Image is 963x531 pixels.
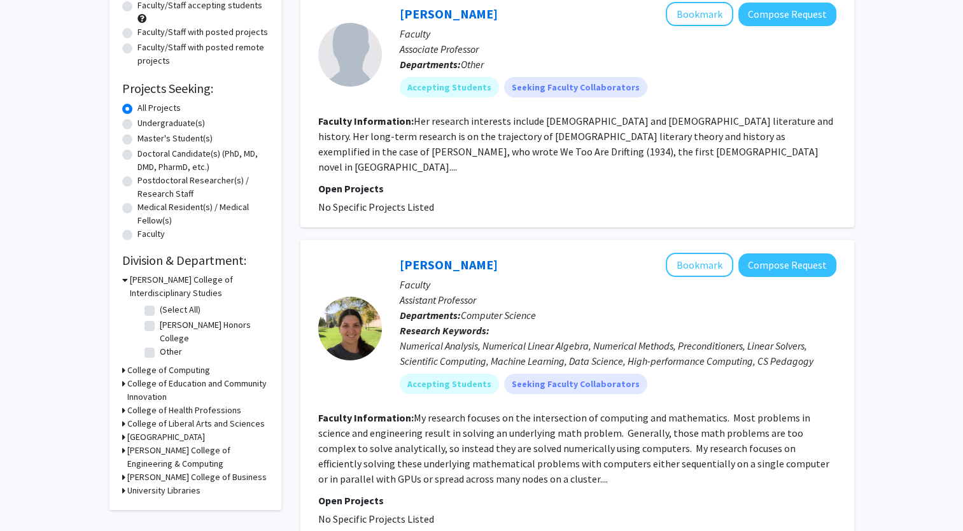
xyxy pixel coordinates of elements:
[127,404,241,417] h3: College of Health Professions
[122,253,269,268] h2: Division & Department:
[318,493,836,508] p: Open Projects
[318,115,833,173] fg-read-more: Her research interests include [DEMOGRAPHIC_DATA] and [DEMOGRAPHIC_DATA] literature and history. ...
[137,25,268,39] label: Faculty/Staff with posted projects
[160,303,200,316] label: (Select All)
[127,430,205,444] h3: [GEOGRAPHIC_DATA]
[400,26,836,41] p: Faculty
[127,377,269,404] h3: College of Education and Community Innovation
[461,309,536,322] span: Computer Science
[504,374,647,394] mat-chip: Seeking Faculty Collaborators
[130,273,269,300] h3: [PERSON_NAME] College of Interdisciplinary Studies
[318,115,414,127] b: Faculty Information:
[318,513,434,525] span: No Specific Projects Listed
[400,324,489,337] b: Research Keywords:
[318,181,836,196] p: Open Projects
[137,101,181,115] label: All Projects
[400,277,836,292] p: Faculty
[127,417,265,430] h3: College of Liberal Arts and Sciences
[400,77,499,97] mat-chip: Accepting Students
[127,471,267,484] h3: [PERSON_NAME] College of Business
[160,345,182,358] label: Other
[137,41,269,67] label: Faculty/Staff with posted remote projects
[400,257,498,273] a: [PERSON_NAME]
[666,2,733,26] button: Add Danielle DeMuth to Bookmarks
[137,227,165,241] label: Faculty
[137,147,269,174] label: Doctoral Candidate(s) (PhD, MD, DMD, PharmD, etc.)
[400,292,836,308] p: Assistant Professor
[10,474,54,521] iframe: Chat
[318,411,829,485] fg-read-more: My research focuses on the intersection of computing and mathematics. Most problems in science an...
[318,411,414,424] b: Faculty Information:
[400,338,836,369] div: Numerical Analysis, Numerical Linear Algebra, Numerical Methods, Preconditioners, Linear Solvers,...
[666,253,733,277] button: Add Erin Carrier to Bookmarks
[400,6,498,22] a: [PERSON_NAME]
[137,132,213,145] label: Master's Student(s)
[122,81,269,96] h2: Projects Seeking:
[400,41,836,57] p: Associate Professor
[400,58,461,71] b: Departments:
[127,364,210,377] h3: College of Computing
[504,77,647,97] mat-chip: Seeking Faculty Collaborators
[127,484,200,497] h3: University Libraries
[461,58,484,71] span: Other
[318,201,434,213] span: No Specific Projects Listed
[738,3,836,26] button: Compose Request to Danielle DeMuth
[400,374,499,394] mat-chip: Accepting Students
[137,117,205,130] label: Undergraduate(s)
[137,201,269,227] label: Medical Resident(s) / Medical Fellow(s)
[137,174,269,201] label: Postdoctoral Researcher(s) / Research Staff
[160,318,265,345] label: [PERSON_NAME] Honors College
[400,309,461,322] b: Departments:
[738,253,836,277] button: Compose Request to Erin Carrier
[127,444,269,471] h3: [PERSON_NAME] College of Engineering & Computing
